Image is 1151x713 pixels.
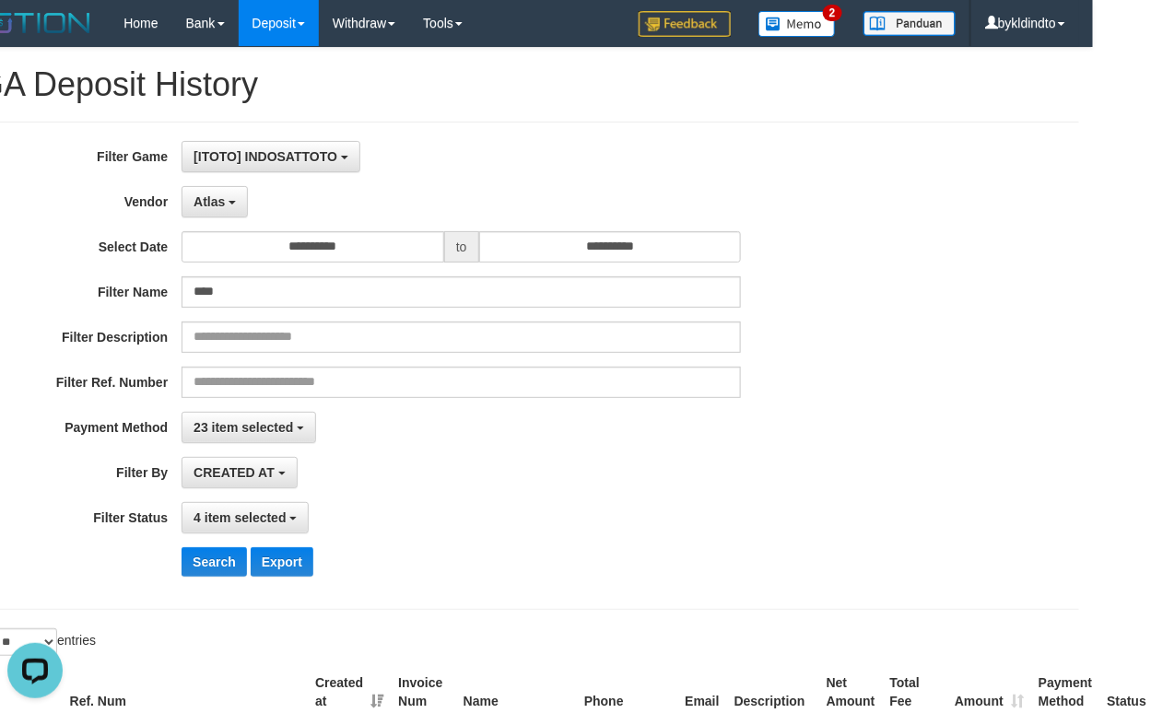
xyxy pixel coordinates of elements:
button: Search [182,547,247,577]
button: [ITOTO] INDOSATTOTO [182,141,360,172]
img: Feedback.jpg [639,11,731,37]
button: Open LiveChat chat widget [7,7,63,63]
span: 23 item selected [194,420,293,435]
button: 23 item selected [182,412,316,443]
span: to [444,231,479,263]
button: CREATED AT [182,457,298,488]
span: Atlas [194,194,225,209]
span: 4 item selected [194,510,286,525]
span: [ITOTO] INDOSATTOTO [194,149,337,164]
span: 2 [823,5,842,21]
button: Atlas [182,186,248,217]
img: panduan.png [863,11,956,36]
span: CREATED AT [194,465,275,480]
button: 4 item selected [182,502,309,533]
button: Export [251,547,313,577]
img: Button%20Memo.svg [758,11,836,37]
